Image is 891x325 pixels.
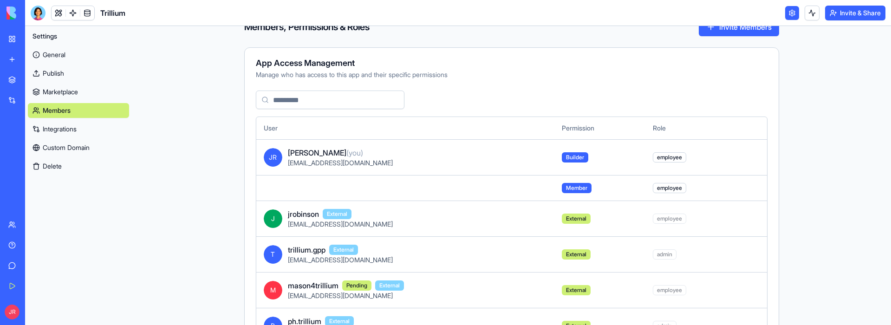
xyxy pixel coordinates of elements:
th: User [256,117,554,139]
span: employee [653,183,686,193]
span: jrobinson [288,208,319,220]
span: External [562,249,591,260]
span: T [264,245,282,264]
span: (you) [346,148,363,157]
span: employee [653,285,686,295]
span: M [264,281,282,299]
a: Publish [28,66,129,81]
span: Settings [33,32,57,41]
span: employee [653,214,686,224]
img: logo [7,6,64,19]
span: Builder [562,152,588,162]
a: Members [28,103,129,118]
div: App Access Management [256,59,767,67]
th: Permission [554,117,645,139]
a: Custom Domain [28,140,129,155]
span: Pending [342,280,371,291]
span: admin [653,249,676,260]
th: Role [645,117,738,139]
div: Manage who has access to this app and their specific permissions [256,70,767,79]
span: External [329,245,358,255]
a: Integrations [28,122,129,136]
button: Invite & Share [825,6,885,20]
span: [EMAIL_ADDRESS][DOMAIN_NAME] [288,220,393,228]
span: employee [653,152,686,162]
span: JR [264,148,282,167]
span: [EMAIL_ADDRESS][DOMAIN_NAME] [288,256,393,264]
button: Invite Members [699,18,779,36]
span: JR [5,305,20,319]
span: [PERSON_NAME] [288,147,363,158]
button: Settings [28,29,129,44]
span: mason4trillium [288,280,338,291]
h4: Members, Permissions & Roles [244,20,370,33]
a: General [28,47,129,62]
a: Marketplace [28,84,129,99]
span: External [562,285,591,295]
span: [EMAIL_ADDRESS][DOMAIN_NAME] [288,159,393,167]
span: [EMAIL_ADDRESS][DOMAIN_NAME] [288,292,393,299]
span: External [562,214,591,224]
span: J [264,209,282,228]
span: Member [562,183,592,193]
button: Delete [28,159,129,174]
span: External [323,209,351,219]
span: trillium.gpp [288,244,325,255]
span: External [375,280,404,291]
span: Trillium [100,7,125,19]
